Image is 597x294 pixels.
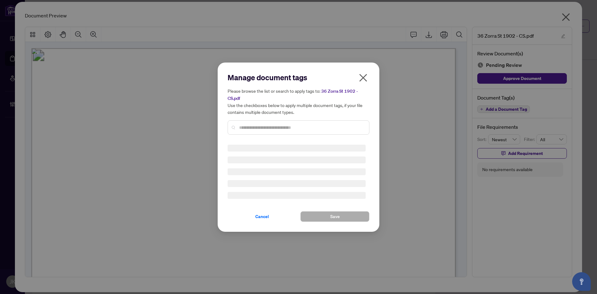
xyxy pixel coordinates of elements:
[228,211,297,222] button: Cancel
[228,72,369,82] h2: Manage document tags
[228,88,358,101] span: 36 Zorra St 1902 - CS.pdf
[358,73,368,83] span: close
[255,212,269,222] span: Cancel
[300,211,369,222] button: Save
[228,87,369,115] h5: Please browse the list or search to apply tags to: Use the checkboxes below to apply multiple doc...
[572,272,591,291] button: Open asap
